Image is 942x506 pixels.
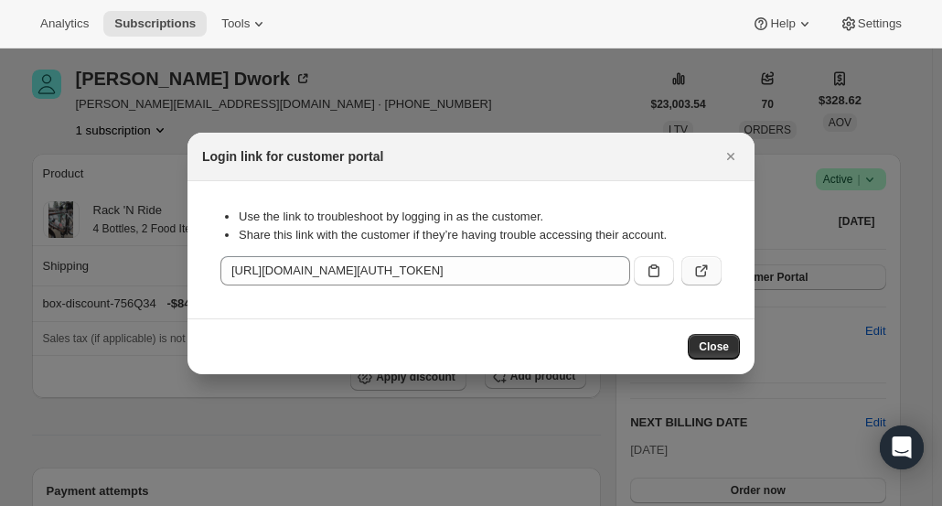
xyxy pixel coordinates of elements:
li: Use the link to troubleshoot by logging in as the customer. [239,208,722,226]
button: Help [741,11,824,37]
button: Tools [210,11,279,37]
button: Close [688,334,740,360]
span: Close [699,339,729,354]
div: Open Intercom Messenger [880,425,924,469]
span: Settings [858,16,902,31]
button: Analytics [29,11,100,37]
span: Subscriptions [114,16,196,31]
li: Share this link with the customer if they’re having trouble accessing their account. [239,226,722,244]
span: Help [770,16,795,31]
button: Close [718,144,744,169]
h2: Login link for customer portal [202,147,383,166]
span: Analytics [40,16,89,31]
span: Tools [221,16,250,31]
button: Settings [829,11,913,37]
button: Subscriptions [103,11,207,37]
